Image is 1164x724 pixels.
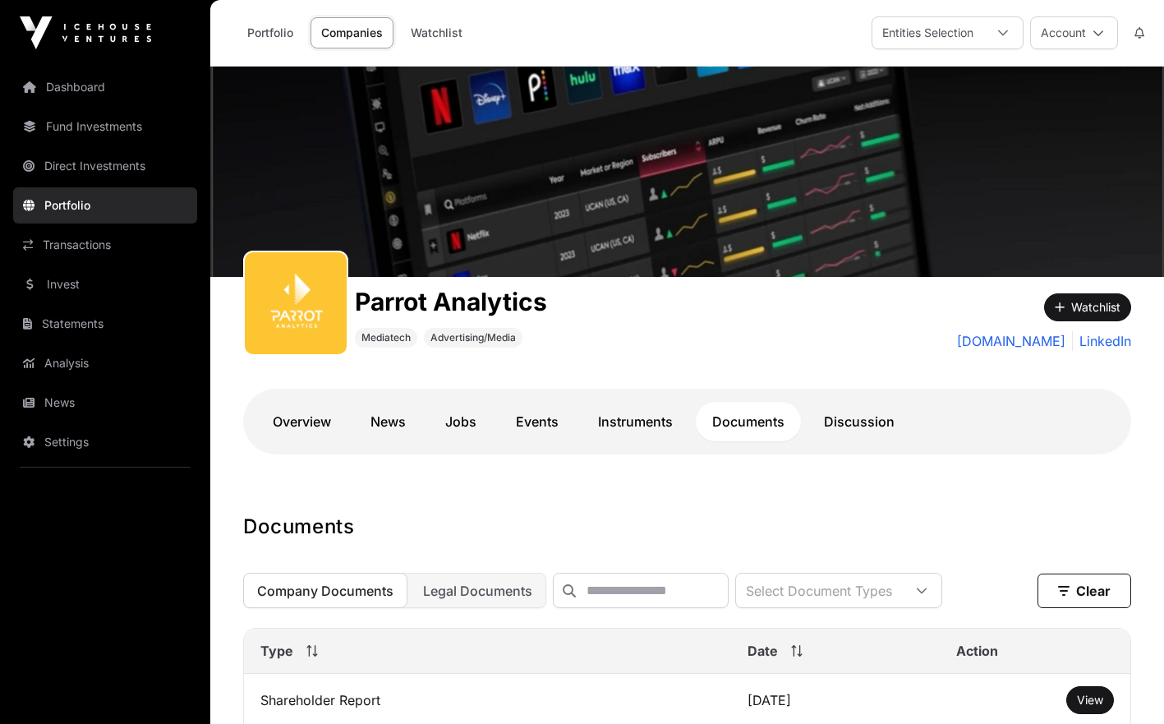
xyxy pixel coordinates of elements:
a: Invest [13,266,197,302]
img: Icehouse Ventures Logo [20,16,151,49]
a: Documents [696,402,801,441]
a: Analysis [13,345,197,381]
button: Legal Documents [409,573,546,608]
span: Action [956,641,998,661]
button: Clear [1037,574,1131,608]
a: Overview [256,402,347,441]
a: Instruments [582,402,689,441]
a: [DOMAIN_NAME] [957,331,1065,351]
a: Companies [311,17,393,48]
iframe: Chat Widget [1082,645,1164,724]
span: Type [260,641,293,661]
a: Fund Investments [13,108,197,145]
button: Company Documents [243,573,407,608]
span: View [1077,693,1103,707]
a: LinkedIn [1072,331,1131,351]
span: Date [748,641,778,661]
a: Settings [13,424,197,460]
button: Watchlist [1044,293,1131,321]
button: View [1066,686,1114,714]
a: News [13,385,197,421]
span: Company Documents [257,583,393,599]
a: Watchlist [400,17,473,48]
h1: Documents [243,514,1131,540]
div: Select Document Types [736,574,902,607]
a: View [1077,692,1103,708]
a: Direct Investments [13,148,197,184]
img: Screenshot-2024-10-27-at-10.33.02%E2%80%AFAM.png [251,259,340,348]
div: Entities Selection [872,17,983,48]
nav: Tabs [256,402,1118,441]
span: Advertising/Media [430,331,516,344]
a: Jobs [429,402,493,441]
h1: Parrot Analytics [355,287,547,316]
a: Statements [13,306,197,342]
a: News [354,402,422,441]
span: Legal Documents [423,583,532,599]
span: Mediatech [361,331,411,344]
a: Portfolio [237,17,304,48]
img: Parrot Analytics [210,67,1164,277]
button: Account [1030,16,1118,49]
a: Discussion [807,402,911,441]
a: Dashboard [13,69,197,105]
a: Portfolio [13,187,197,224]
a: Transactions [13,227,197,263]
a: Events [499,402,575,441]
